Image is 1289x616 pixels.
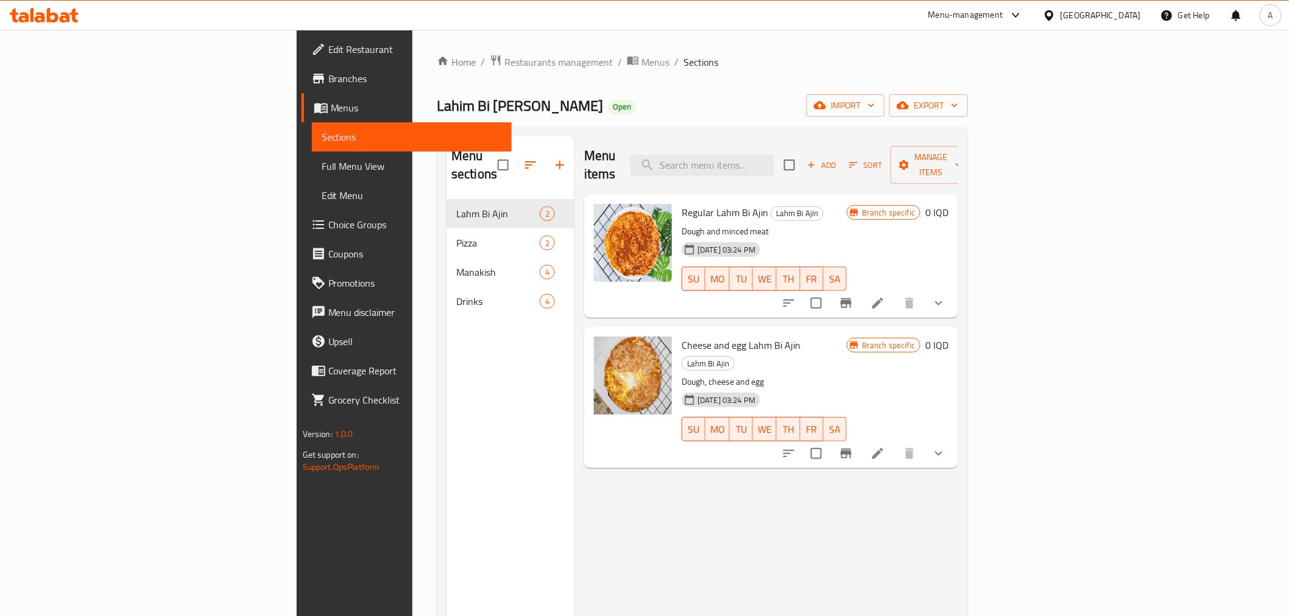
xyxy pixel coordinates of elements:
[540,294,555,309] div: items
[608,100,636,114] div: Open
[730,417,753,441] button: TU
[682,357,734,371] span: Lahm Bi Ajin
[805,270,819,288] span: FR
[1268,9,1273,22] span: A
[771,206,824,221] div: Lahm Bi Ajin
[693,244,760,256] span: [DATE] 03:24 PM
[302,64,512,93] a: Branches
[924,289,953,318] button: show more
[931,446,946,461] svg: Show Choices
[710,421,725,438] span: MO
[674,55,679,69] li: /
[758,270,772,288] span: WE
[630,155,774,176] input: search
[841,156,891,175] span: Sort items
[758,421,772,438] span: WE
[891,146,972,184] button: Manage items
[328,334,502,349] span: Upsell
[924,439,953,468] button: show more
[900,150,962,180] span: Manage items
[490,54,613,70] a: Restaurants management
[857,207,920,219] span: Branch specific
[303,447,359,463] span: Get support on:
[456,294,540,309] span: Drinks
[682,267,705,291] button: SU
[682,336,800,354] span: Cheese and egg Lahm Bi Ajin
[328,71,502,86] span: Branches
[846,156,886,175] button: Sort
[802,156,841,175] button: Add
[871,296,885,310] a: Edit menu item
[328,247,502,261] span: Coupons
[490,152,516,178] span: Select all sections
[540,236,555,250] div: items
[899,98,958,113] span: export
[322,159,502,173] span: Full Menu View
[693,394,760,406] span: [DATE] 03:24 PM
[1061,9,1141,22] div: [GEOGRAPHIC_DATA]
[683,55,718,69] span: Sections
[928,8,1003,23] div: Menu-management
[456,265,540,279] span: Manakish
[437,92,603,119] span: Lahim Bi [PERSON_NAME]
[328,393,502,407] span: Grocery Checklist
[857,340,920,351] span: Branch specific
[807,94,885,117] button: import
[895,439,924,468] button: delete
[437,54,968,70] nav: breadcrumb
[803,290,829,316] span: Select to update
[735,421,748,438] span: TU
[687,421,701,438] span: SU
[800,267,824,291] button: FR
[925,337,948,354] h6: 0 IQD
[302,35,512,64] a: Edit Restaurant
[594,337,672,415] img: Cheese and egg Lahm Bi Ajin
[753,267,777,291] button: WE
[540,208,554,220] span: 2
[895,289,924,318] button: delete
[456,236,540,250] span: Pizza
[608,102,636,112] span: Open
[782,421,795,438] span: TH
[328,42,502,57] span: Edit Restaurant
[447,199,574,228] div: Lahm Bi Ajin2
[832,289,861,318] button: Branch-specific-item
[331,100,502,115] span: Menus
[322,130,502,144] span: Sections
[504,55,613,69] span: Restaurants management
[594,204,672,282] img: Regular Lahm Bi Ajin
[618,55,622,69] li: /
[540,296,554,307] span: 4
[627,54,669,70] a: Menus
[849,158,883,172] span: Sort
[925,204,948,221] h6: 0 IQD
[303,459,380,475] a: Support.OpsPlatform
[447,287,574,316] div: Drinks4
[802,156,841,175] span: Add item
[328,276,502,290] span: Promotions
[456,206,540,221] span: Lahm Bi Ajin
[710,270,725,288] span: MO
[774,289,803,318] button: sort-choices
[302,210,512,239] a: Choice Groups
[545,150,574,180] button: Add section
[328,305,502,320] span: Menu disclaimer
[871,446,885,461] a: Edit menu item
[828,270,842,288] span: SA
[682,224,847,239] p: Dough and minced meat
[312,122,512,152] a: Sections
[753,417,777,441] button: WE
[302,93,512,122] a: Menus
[322,188,502,203] span: Edit Menu
[540,267,554,278] span: 4
[705,267,730,291] button: MO
[447,194,574,321] nav: Menu sections
[584,147,616,183] h2: Menu items
[682,356,735,371] div: Lahm Bi Ajin
[302,327,512,356] a: Upsell
[303,426,333,442] span: Version:
[302,385,512,415] a: Grocery Checklist
[334,426,353,442] span: 1.0.0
